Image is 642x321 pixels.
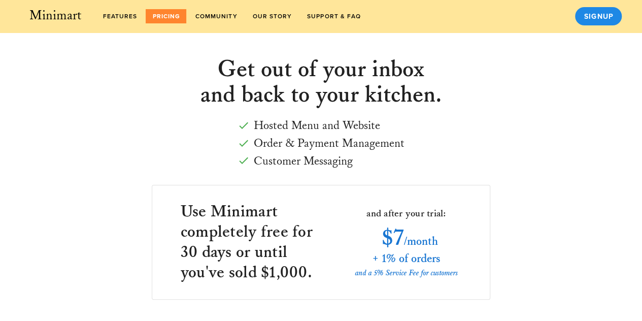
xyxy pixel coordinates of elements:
[403,234,437,249] span: /month
[381,223,403,253] span: $7
[575,7,622,25] a: Signup
[246,9,298,23] a: Our Story
[20,6,90,24] a: Minimart
[352,251,462,267] div: + 1% of orders
[195,13,238,20] span: Community
[103,13,138,20] span: features
[96,9,144,23] a: features
[352,205,462,221] div: and after your trial:
[152,13,180,20] span: Pricing
[146,9,186,23] a: Pricing
[254,136,404,151] span: Order & Payment Management
[28,7,82,24] span: Minimart
[152,57,490,108] div: Get out of your inbox and back to your kitchen.
[188,9,244,23] a: Community
[254,118,380,133] span: Hosted Menu and Website
[252,13,292,20] span: Our Story
[352,267,462,279] div: and a 5% Service Fee for customers
[254,154,353,169] span: Customer Messaging
[307,13,361,20] span: Support & FAQ
[181,202,315,283] div: Use Minimart completely free for 30 days or until you've sold $1,000.
[300,9,367,23] a: Support & FAQ
[583,12,614,21] span: Signup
